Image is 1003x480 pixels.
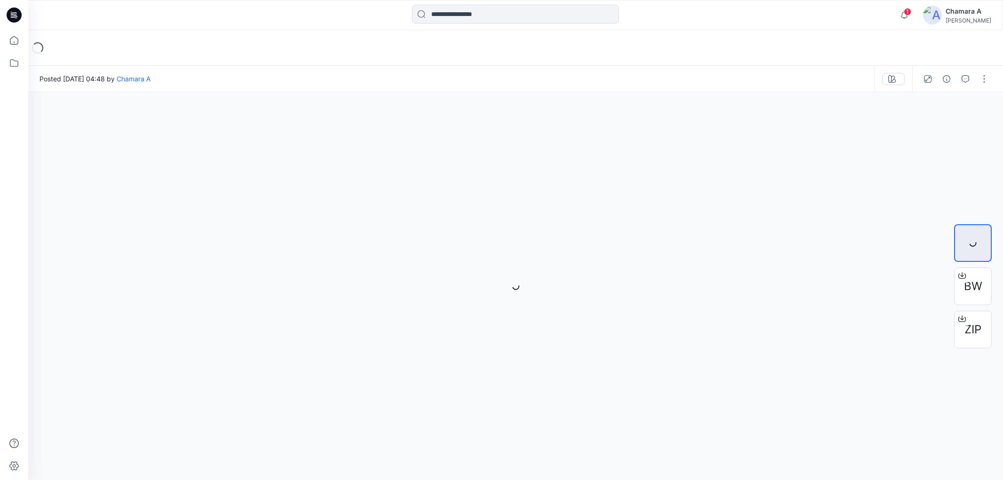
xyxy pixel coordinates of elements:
[939,71,954,87] button: Details
[946,17,991,24] div: [PERSON_NAME]
[117,75,150,83] a: Chamara A
[39,74,150,84] span: Posted [DATE] 04:48 by
[904,8,911,16] span: 1
[964,321,981,338] span: ZIP
[964,278,982,295] span: BW
[946,6,991,17] div: Chamara A
[923,6,942,24] img: avatar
